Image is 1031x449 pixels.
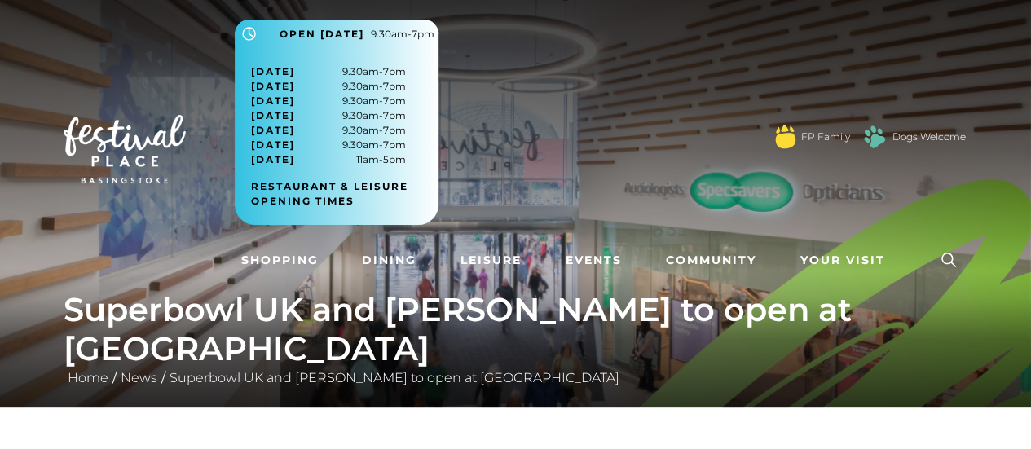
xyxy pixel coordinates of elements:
[251,79,295,94] span: [DATE]
[794,245,900,275] a: Your Visit
[355,245,423,275] a: Dining
[251,179,434,209] a: Restaurant & Leisure opening times
[892,130,968,144] a: Dogs Welcome!
[64,290,968,368] h1: Superbowl UK and [PERSON_NAME] to open at [GEOGRAPHIC_DATA]
[51,290,980,388] div: / /
[251,138,295,152] span: [DATE]
[251,64,406,79] span: 9.30am-7pm
[280,27,364,42] span: Open [DATE]
[251,94,406,108] span: 9.30am-7pm
[117,370,161,385] a: News
[235,20,438,48] button: Open [DATE] 9.30am-7pm
[251,64,295,79] span: [DATE]
[165,370,623,385] a: Superbowl UK and [PERSON_NAME] to open at [GEOGRAPHIC_DATA]
[251,79,406,94] span: 9.30am-7pm
[800,252,885,269] span: Your Visit
[251,108,406,123] span: 9.30am-7pm
[64,115,186,183] img: Festival Place Logo
[659,245,763,275] a: Community
[251,123,406,138] span: 9.30am-7pm
[251,152,295,167] span: [DATE]
[251,152,406,167] span: 11am-5pm
[251,123,295,138] span: [DATE]
[64,370,112,385] a: Home
[251,108,295,123] span: [DATE]
[559,245,628,275] a: Events
[454,245,528,275] a: Leisure
[371,27,434,42] span: 9.30am-7pm
[251,138,406,152] span: 9.30am-7pm
[235,245,325,275] a: Shopping
[801,130,850,144] a: FP Family
[251,94,295,108] span: [DATE]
